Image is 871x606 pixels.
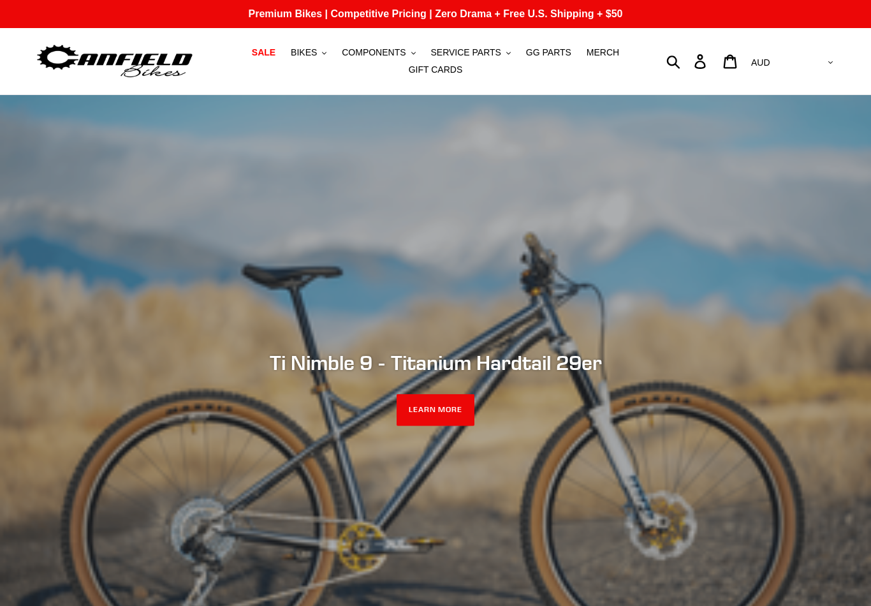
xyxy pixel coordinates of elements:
[335,44,421,61] button: COMPONENTS
[397,394,475,426] a: LEARN MORE
[580,44,626,61] a: MERCH
[284,44,333,61] button: BIKES
[424,44,516,61] button: SERVICE PARTS
[526,47,571,58] span: GG PARTS
[430,47,501,58] span: SERVICE PARTS
[88,351,783,375] h2: Ti Nimble 9 - Titanium Hardtail 29er
[342,47,406,58] span: COMPONENTS
[587,47,619,58] span: MERCH
[252,47,275,58] span: SALE
[35,41,194,82] img: Canfield Bikes
[245,44,282,61] a: SALE
[409,64,463,75] span: GIFT CARDS
[402,61,469,78] a: GIFT CARDS
[520,44,578,61] a: GG PARTS
[291,47,317,58] span: BIKES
